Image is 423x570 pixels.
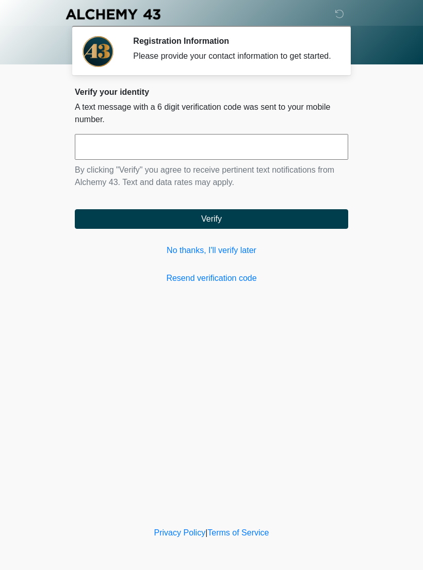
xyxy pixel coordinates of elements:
[75,244,348,257] a: No thanks, I'll verify later
[75,101,348,126] p: A text message with a 6 digit verification code was sent to your mobile number.
[83,36,113,67] img: Agent Avatar
[133,36,333,46] h2: Registration Information
[75,272,348,284] a: Resend verification code
[154,528,206,537] a: Privacy Policy
[75,87,348,97] h2: Verify your identity
[75,209,348,229] button: Verify
[207,528,269,537] a: Terms of Service
[133,50,333,62] div: Please provide your contact information to get started.
[75,164,348,189] p: By clicking "Verify" you agree to receive pertinent text notifications from Alchemy 43. Text and ...
[205,528,207,537] a: |
[64,8,161,21] img: Alchemy 43 Logo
